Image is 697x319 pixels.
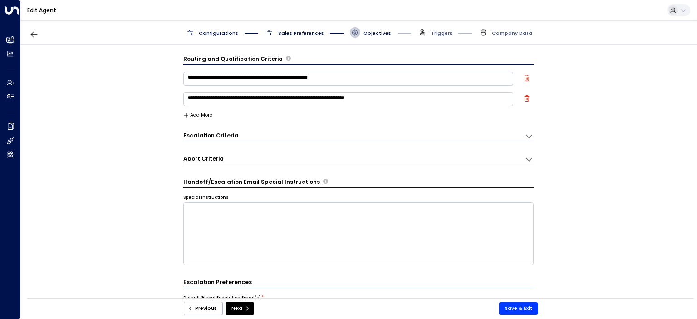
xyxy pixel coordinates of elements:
button: Save & Exit [499,302,538,315]
span: Provide any specific instructions for the content of handoff or escalation emails. These notes gu... [323,178,328,186]
a: Edit Agent [27,6,56,14]
h3: Escalation Criteria [183,132,238,139]
button: Next [226,302,254,315]
span: Company Data [492,30,532,37]
div: Abort CriteriaDefine the scenarios in which the AI agent should abort or terminate the conversati... [183,155,534,164]
h3: Handoff/Escalation Email Special Instructions [183,178,320,186]
span: Objectives [363,30,391,37]
h3: Routing and Qualification Criteria [183,55,283,63]
button: Add More [183,113,213,118]
span: Triggers [431,30,452,37]
div: Escalation CriteriaDefine the scenarios in which the AI agent should escalate the conversation to... [183,132,534,141]
span: Configurations [199,30,238,37]
button: Previous [184,302,223,315]
span: Sales Preferences [278,30,324,37]
label: Special Instructions [183,195,229,201]
span: Define the criteria the agent uses to determine whether a lead is qualified for further actions l... [286,55,291,63]
h3: Abort Criteria [183,155,224,162]
label: Default Global Escalation Email(s) [183,295,261,301]
h3: Escalation Preferences [183,278,534,288]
